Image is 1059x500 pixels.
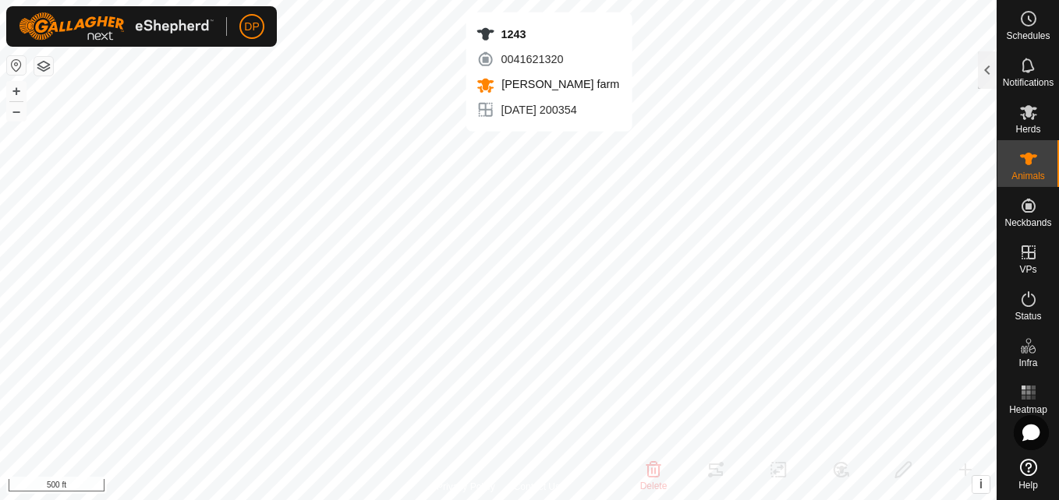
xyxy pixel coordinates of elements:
button: i [972,476,990,493]
span: Neckbands [1004,218,1051,227]
button: Map Layers [34,57,53,76]
span: Schedules [1006,31,1050,40]
span: Status [1015,312,1041,321]
img: Gallagher Logo [19,12,214,40]
div: 1243 [476,25,619,44]
span: DP [244,19,259,35]
div: [DATE] 200354 [476,100,619,119]
button: Reset Map [7,56,26,75]
a: Contact Us [514,480,560,494]
span: Animals [1011,171,1045,181]
div: 0041621320 [476,50,619,69]
span: Help [1018,481,1038,490]
span: i [979,477,983,491]
span: Infra [1018,358,1037,368]
a: Privacy Policy [437,480,495,494]
button: – [7,102,26,121]
span: [PERSON_NAME] farm [498,78,619,90]
span: VPs [1019,265,1036,274]
span: Heatmap [1009,405,1047,414]
span: Notifications [1003,78,1054,87]
button: + [7,82,26,100]
span: Herds [1015,125,1040,134]
a: Help [997,452,1059,496]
